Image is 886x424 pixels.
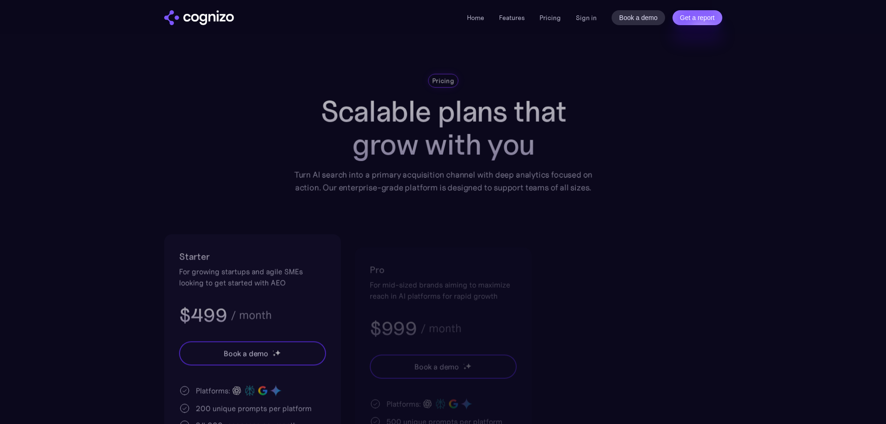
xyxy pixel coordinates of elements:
a: Sign in [576,12,597,23]
img: star [463,363,464,365]
div: Book a demo [414,361,459,372]
img: star [274,350,280,356]
h1: Scalable plans that grow with you [287,95,599,161]
img: star [465,363,471,369]
div: Book a demo [223,348,268,359]
div: Platforms: [196,385,230,396]
a: home [164,10,234,25]
a: Pricing [540,13,561,22]
a: Book a demostarstarstar [370,355,517,379]
a: Book a demostarstarstar [179,341,326,365]
div: For growing startups and agile SMEs looking to get started with AEO [179,266,326,288]
div: For mid-sized brands aiming to maximize reach in AI platforms for rapid growth [370,279,517,302]
div: / month [420,323,461,334]
div: / month [230,310,271,321]
a: Home [467,13,484,22]
h3: $499 [179,303,227,327]
div: Turn AI search into a primary acquisition channel with deep analytics focused on action. Our ente... [287,168,599,194]
div: Pricing [432,76,454,86]
img: star [463,367,466,370]
img: star [272,353,275,357]
h2: Pro [370,262,517,277]
h3: $999 [370,316,417,341]
img: cognizo logo [164,10,234,25]
div: 200 unique prompts per platform [196,403,312,414]
a: Features [499,13,525,22]
a: Get a report [673,10,722,25]
a: Book a demo [612,10,665,25]
div: Platforms: [386,398,421,410]
img: star [272,350,273,352]
h2: Starter [179,249,326,264]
